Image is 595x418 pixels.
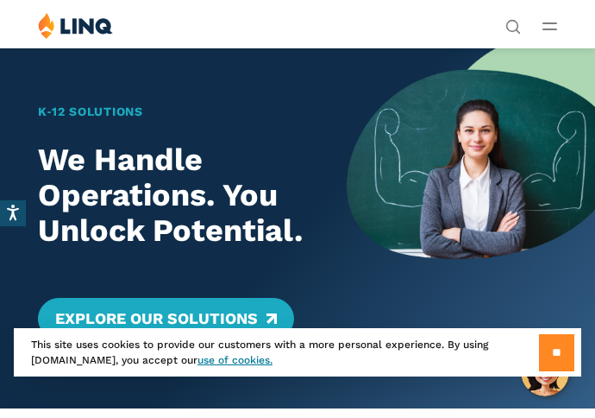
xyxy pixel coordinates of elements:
button: Open Search Bar [505,17,521,33]
a: Explore Our Solutions [38,298,294,339]
img: Home Banner [347,47,595,408]
h2: We Handle Operations. You Unlock Potential. [38,142,323,250]
div: This site uses cookies to provide our customers with a more personal experience. By using [DOMAIN... [14,328,581,377]
button: Open Main Menu [542,16,557,35]
img: LINQ | K‑12 Software [38,12,113,39]
nav: Utility Navigation [505,12,521,33]
a: use of cookies. [197,354,272,366]
h1: K‑12 Solutions [38,103,323,121]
